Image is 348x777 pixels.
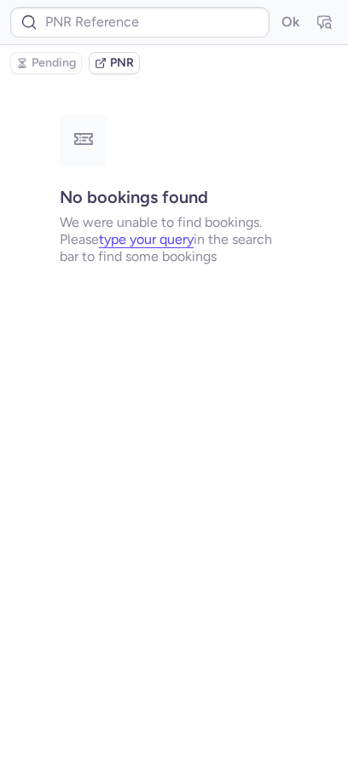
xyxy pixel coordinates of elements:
span: Pending [32,56,76,70]
p: We were unable to find bookings. [60,214,288,231]
input: PNR Reference [10,7,270,38]
button: Pending [10,52,82,74]
button: Ok [276,9,304,36]
strong: No bookings found [60,187,208,207]
button: type your query [99,232,194,247]
button: PNR [89,52,140,74]
span: PNR [110,56,134,70]
p: Please in the search bar to find some bookings [60,231,288,265]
